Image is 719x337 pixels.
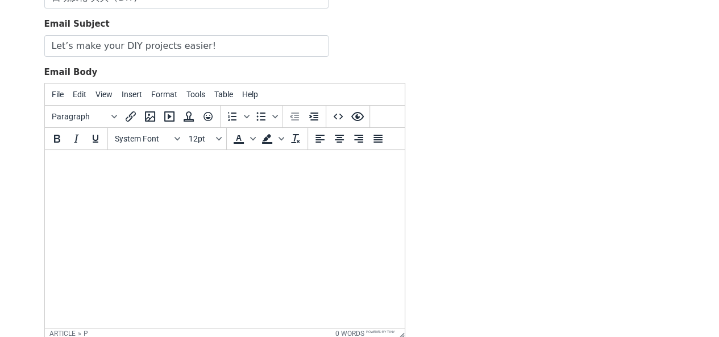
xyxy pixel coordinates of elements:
button: Preview [348,107,367,126]
button: Underline [86,129,105,148]
span: Paragraph [52,112,107,121]
button: Bold [47,129,67,148]
label: Email Subject [44,18,110,31]
button: Justify [368,129,388,148]
div: Background color [257,129,286,148]
button: Emoticons [198,107,218,126]
span: Help [242,90,258,99]
button: Insert/edit media [160,107,179,126]
button: Font sizes [184,129,224,148]
button: Clear formatting [286,129,305,148]
a: Powered by Tiny [366,330,395,334]
button: Align right [349,129,368,148]
div: Numbered list [223,107,251,126]
span: View [95,90,113,99]
div: 聊天小组件 [662,282,719,337]
iframe: Rich Text Area. Press ALT-0 for help. [45,150,405,328]
button: Blocks [47,107,121,126]
button: Insert/edit link [121,107,140,126]
span: Tools [186,90,205,99]
div: Text color [229,129,257,148]
button: Insert/edit image [140,107,160,126]
span: System Font [115,134,171,143]
button: Insert template [179,107,198,126]
span: Insert [122,90,142,99]
button: Align center [330,129,349,148]
div: Bullet list [251,107,280,126]
button: Decrease indent [285,107,304,126]
span: Format [151,90,177,99]
button: Align left [310,129,330,148]
span: 12pt [189,134,214,143]
button: Fonts [110,129,184,148]
label: Email Body [44,66,98,79]
iframe: Chat Widget [662,282,719,337]
button: Italic [67,129,86,148]
button: Source code [329,107,348,126]
span: Table [214,90,233,99]
span: Edit [73,90,86,99]
span: File [52,90,64,99]
button: Increase indent [304,107,323,126]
